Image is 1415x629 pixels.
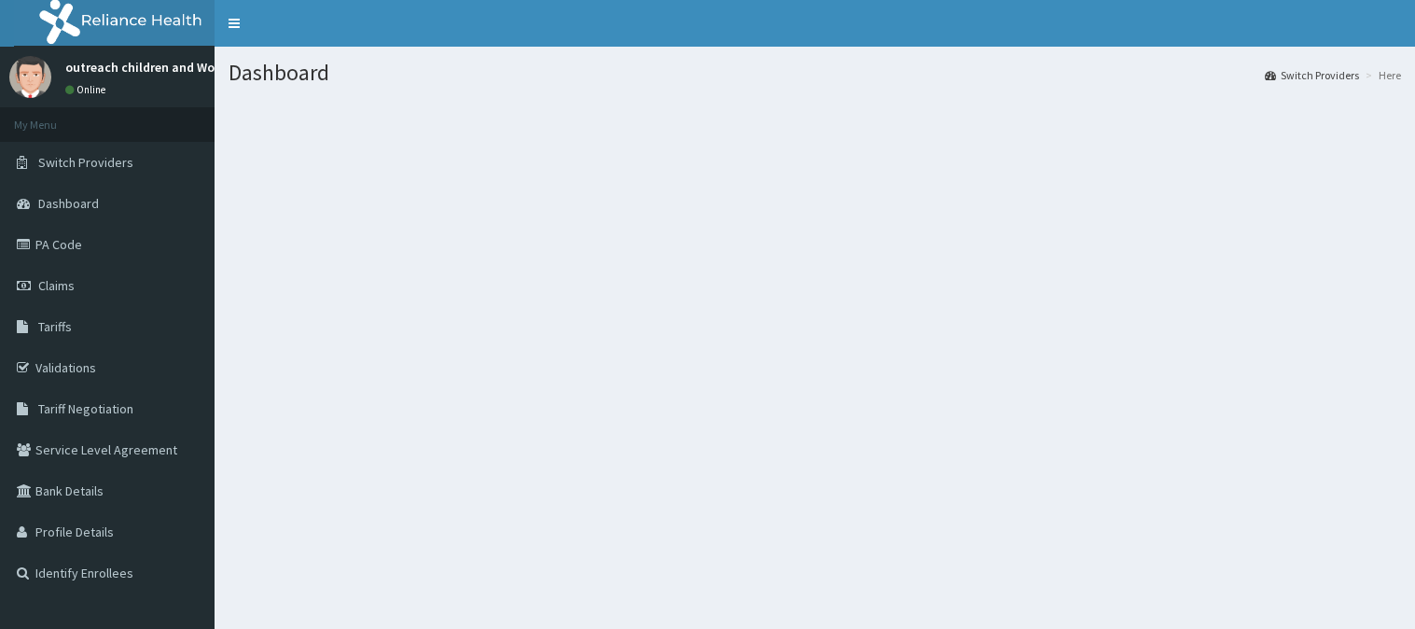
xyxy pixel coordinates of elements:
[38,400,133,417] span: Tariff Negotiation
[9,56,51,98] img: User Image
[38,277,75,294] span: Claims
[38,195,99,212] span: Dashboard
[229,61,1401,85] h1: Dashboard
[1361,67,1401,83] li: Here
[38,318,72,335] span: Tariffs
[65,61,293,74] p: outreach children and Women Hospital
[1265,67,1359,83] a: Switch Providers
[65,83,110,96] a: Online
[38,154,133,171] span: Switch Providers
